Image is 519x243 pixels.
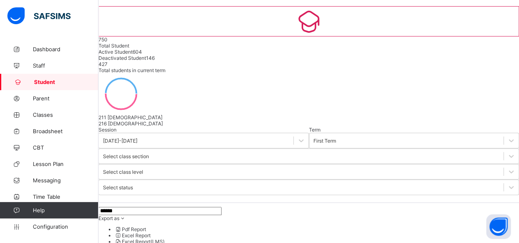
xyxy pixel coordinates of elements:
span: CBT [33,144,98,151]
li: dropdown-list-item-null-0 [115,226,519,232]
span: 427 [98,61,107,67]
span: 146 [146,55,155,61]
span: 216 [98,120,107,127]
span: Deactivated Student [98,55,146,61]
span: Help [33,207,98,213]
span: Lesson Plan [33,161,98,167]
span: 604 [133,49,142,55]
div: First Term [313,138,336,144]
span: Messaging [33,177,98,184]
span: Staff [33,62,98,69]
img: safsims [7,7,71,25]
div: Select class section [103,153,149,159]
span: Configuration [33,223,98,230]
span: Parent [33,95,98,102]
span: Dashboard [33,46,98,52]
button: Open asap [486,214,511,239]
span: Term [309,127,320,133]
span: 211 [98,114,106,120]
span: Time Table [33,193,98,200]
div: Select status [103,184,133,191]
span: [DEMOGRAPHIC_DATA] [108,120,163,127]
span: 750 [98,36,107,43]
div: Select class level [103,169,143,175]
div: Total Student [98,43,519,49]
span: Active Student [98,49,133,55]
span: Total students in current term [98,67,165,73]
span: Session [98,127,117,133]
div: [DATE]-[DATE] [103,138,137,144]
span: Student [34,79,98,85]
span: [DEMOGRAPHIC_DATA] [107,114,162,120]
li: dropdown-list-item-null-1 [115,232,519,238]
span: Classes [33,111,98,118]
span: Export as [98,215,119,221]
span: Broadsheet [33,128,98,134]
